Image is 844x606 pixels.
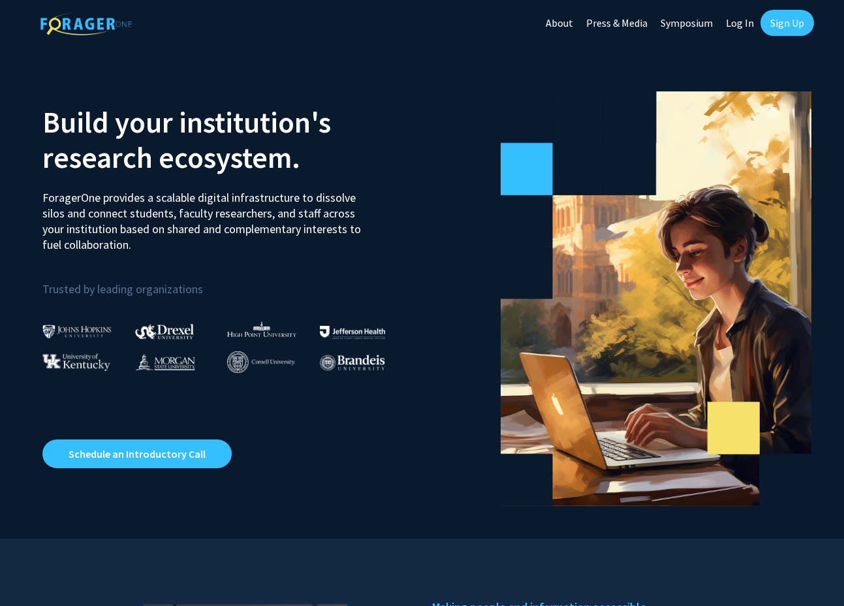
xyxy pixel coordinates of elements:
[42,325,112,338] img: Johns Hopkins University
[42,439,232,468] a: Opens in a new tab
[320,326,385,338] img: Thomas Jefferson University
[227,351,295,373] img: Cornell University
[135,353,195,370] img: Morgan State University
[320,355,385,371] img: Brandeis University
[40,12,132,35] img: ForagerOne Logo
[760,10,814,36] a: Sign Up
[42,353,110,371] img: University of Kentucky
[42,180,368,253] p: ForagerOne provides a scalable digital infrastructure to dissolve silos and connect students, fac...
[135,324,194,339] img: Drexel University
[10,547,55,596] iframe: Chat
[42,263,413,299] p: Trusted by leading organizations
[227,321,296,337] img: High Point University
[42,104,413,175] h2: Build your institution's research ecosystem.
